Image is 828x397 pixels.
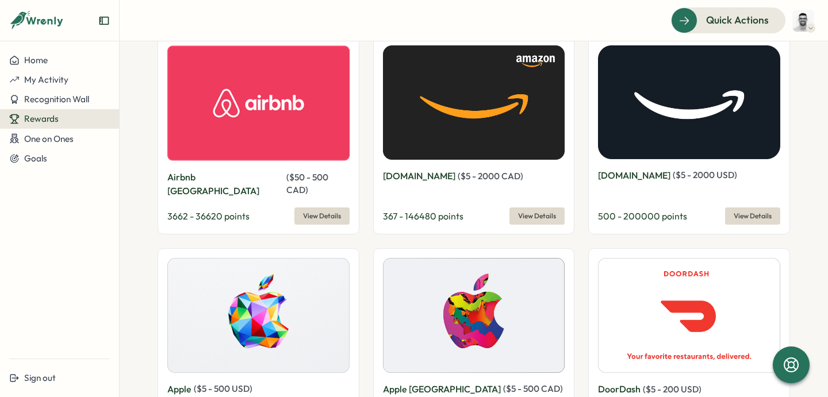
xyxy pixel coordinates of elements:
span: Rewards [24,113,59,124]
p: [DOMAIN_NAME] [383,169,455,183]
button: Quick Actions [671,7,785,33]
p: Airbnb [GEOGRAPHIC_DATA] [167,170,284,199]
img: DoorDash [598,258,780,373]
span: ( $ 5 - 500 USD ) [194,383,252,394]
img: Amazon.ca [383,45,565,160]
p: [DOMAIN_NAME] [598,168,670,183]
img: Amazon.com [598,45,780,159]
span: View Details [303,208,341,224]
span: My Activity [24,74,68,85]
span: 3662 - 36620 points [167,210,250,222]
span: Recognition Wall [24,94,89,105]
span: Home [24,55,48,65]
span: ( $ 5 - 2000 CAD ) [458,171,523,182]
img: Apple [167,258,350,373]
span: 367 - 146480 points [383,210,463,222]
span: Goals [24,153,47,164]
span: View Details [734,208,772,224]
button: View Details [294,207,350,225]
span: ( $ 5 - 200 USD ) [643,384,701,395]
button: View Details [509,207,565,225]
button: Expand sidebar [98,15,110,26]
span: Sign out [24,372,56,383]
img: Airbnb Canada [167,45,350,161]
button: View Details [725,207,780,225]
p: DoorDash [598,382,641,396]
img: Apple Canada [383,258,565,373]
span: One on Ones [24,133,74,144]
span: Quick Actions [706,13,769,28]
img: Kyle Peterson [792,10,814,32]
p: Apple [GEOGRAPHIC_DATA] [383,382,501,396]
span: View Details [518,208,556,224]
span: ( $ 5 - 500 CAD ) [503,383,563,394]
span: ( $ 5 - 2000 USD ) [673,169,737,180]
span: 500 - 200000 points [598,210,687,222]
span: ( $ 50 - 500 CAD ) [286,172,328,195]
p: Apple [167,382,191,396]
